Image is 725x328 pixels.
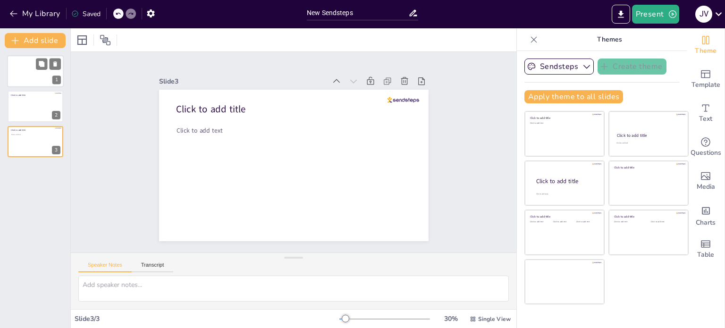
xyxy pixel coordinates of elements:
span: Click to add title [176,103,246,116]
div: Click to add title [536,177,597,185]
div: Click to add title [614,165,682,169]
div: Get real-time input from your audience [687,130,725,164]
input: Insert title [307,6,408,20]
button: j v [695,5,712,24]
button: Add slide [5,33,66,48]
div: Click to add text [530,122,598,125]
button: Duplicate Slide [36,58,47,69]
button: Speaker Notes [78,262,132,272]
span: Single View [478,315,511,323]
div: Click to add text [614,221,644,223]
div: Click to add body [536,193,596,195]
div: 3 [8,126,63,157]
div: 1 [52,76,61,84]
div: Slide 3 [159,77,327,86]
div: Click to add text [576,221,598,223]
span: Click to add title [11,128,25,131]
span: Text [699,114,712,124]
button: Export to PowerPoint [612,5,630,24]
button: Delete Slide [50,58,61,69]
button: My Library [7,6,64,21]
div: Click to add text [651,221,681,223]
button: Present [632,5,679,24]
div: 2 [8,91,63,122]
div: Add images, graphics, shapes or video [687,164,725,198]
div: Click to add title [614,215,682,219]
span: Position [100,34,111,46]
div: 2 [52,111,60,119]
span: Charts [696,218,716,228]
div: Add ready made slides [687,62,725,96]
div: 3 [52,146,60,154]
div: j v [695,6,712,23]
span: Theme [695,46,717,56]
div: Click to add text [616,142,679,144]
span: Questions [691,148,721,158]
span: Click to add title [11,93,25,96]
div: Add text boxes [687,96,725,130]
button: Transcript [132,262,174,272]
div: 30 % [439,314,462,323]
button: Create theme [598,59,666,75]
div: Add charts and graphs [687,198,725,232]
span: Media [697,182,715,192]
div: Click to add text [530,221,551,223]
div: Click to add text [553,221,574,223]
div: Layout [75,33,90,48]
button: Sendsteps [524,59,594,75]
div: Click to add title [530,215,598,219]
div: Click to add title [617,133,680,138]
div: Slide 3 / 3 [75,314,339,323]
span: Click to add text [11,134,21,135]
button: Apply theme to all slides [524,90,623,103]
span: Table [697,250,714,260]
div: Change the overall theme [687,28,725,62]
p: Themes [541,28,677,51]
div: Click to add title [530,116,598,120]
span: Click to add text [177,126,222,135]
div: Add a table [687,232,725,266]
span: Template [691,80,720,90]
div: Saved [71,9,101,18]
div: 1 [7,55,64,87]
